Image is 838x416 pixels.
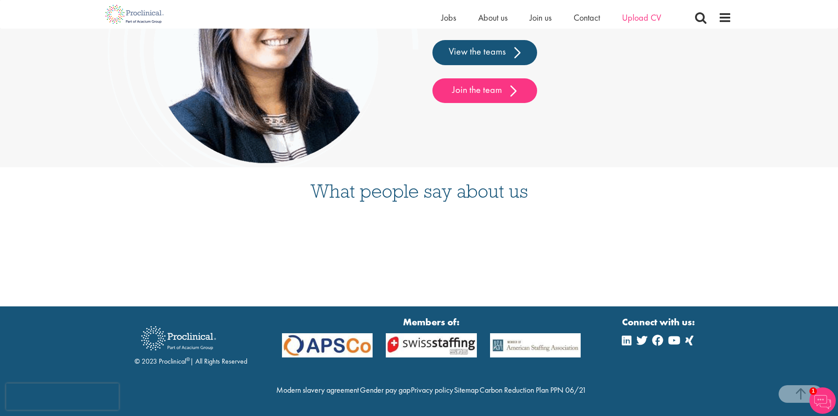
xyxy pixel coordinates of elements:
[809,387,817,395] span: 1
[186,356,190,363] sup: ®
[622,315,697,329] strong: Connect with us:
[478,12,508,23] a: About us
[276,385,359,395] a: Modern slavery agreement
[282,315,581,329] strong: Members of:
[432,78,537,103] a: Join the team
[379,333,483,357] img: APSCo
[483,333,588,357] img: APSCo
[135,320,247,367] div: © 2023 Proclinical | All Rights Reserved
[135,320,223,357] img: Proclinical Recruitment
[100,218,738,280] iframe: Customer reviews powered by Trustpilot
[275,333,380,357] img: APSCo
[574,12,600,23] a: Contact
[6,383,119,410] iframe: reCAPTCHA
[454,385,479,395] a: Sitemap
[432,40,537,65] a: View the teams
[809,387,836,414] img: Chatbot
[411,385,453,395] a: Privacy policy
[441,12,456,23] a: Jobs
[622,12,661,23] a: Upload CV
[432,15,732,103] div: Meet the people who make Proclinical great.
[360,385,410,395] a: Gender pay gap
[530,12,552,23] a: Join us
[479,385,586,395] a: Carbon Reduction Plan PPN 06/21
